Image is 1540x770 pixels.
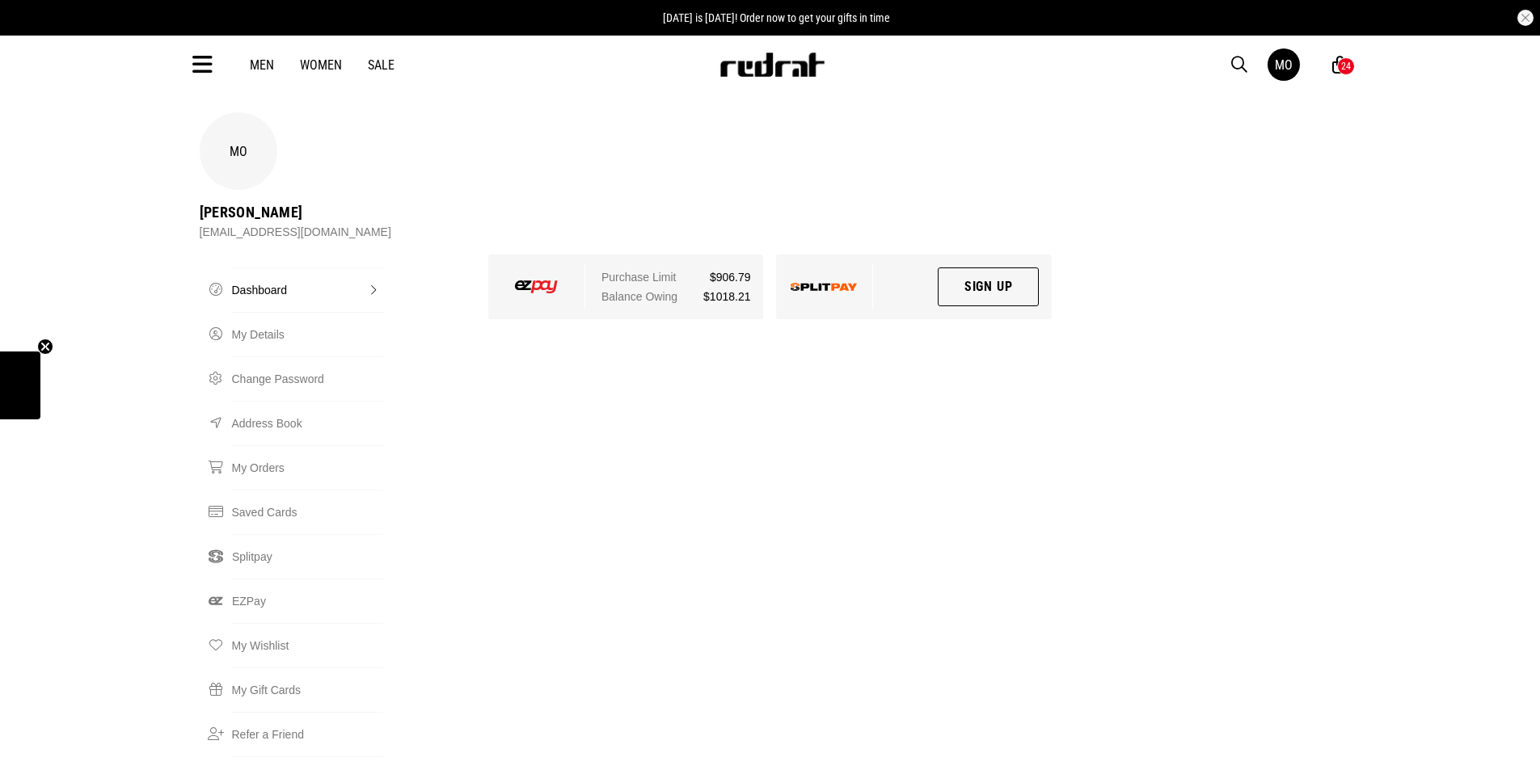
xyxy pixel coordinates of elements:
[232,712,383,756] a: Refer a Friend
[515,280,558,293] img: ezpay
[703,287,750,306] span: $1018.21
[232,312,383,356] a: My Details
[200,222,391,242] div: [EMAIL_ADDRESS][DOMAIN_NAME]
[200,112,277,190] div: MO
[719,53,825,77] img: Redrat logo
[232,401,383,445] a: Address Book
[938,267,1040,306] a: Sign Up
[232,356,383,401] a: Change Password
[1275,57,1293,73] div: MO
[300,57,342,73] a: Women
[232,267,383,312] a: Dashboard
[232,445,383,490] a: My Orders
[710,267,751,287] span: $906.79
[1332,57,1348,74] a: 24
[232,579,383,623] a: EZPay
[601,267,751,287] div: Purchase Limit
[250,57,274,73] a: Men
[663,11,890,24] span: [DATE] is [DATE]! Order now to get your gifts in time
[601,287,751,306] div: Balance Owing
[1341,61,1351,72] div: 24
[37,339,53,355] button: Close teaser
[791,283,858,291] img: splitpay
[368,57,394,73] a: Sale
[232,667,383,712] a: My Gift Cards
[232,490,383,534] a: Saved Cards
[232,623,383,667] a: My Wishlist
[200,203,391,222] div: [PERSON_NAME]
[232,534,383,579] a: Splitpay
